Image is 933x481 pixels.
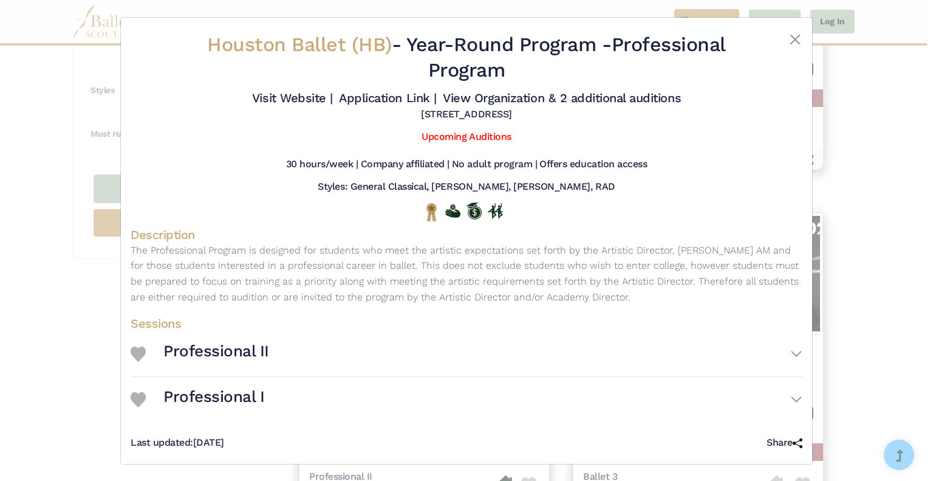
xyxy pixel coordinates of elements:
[186,32,747,83] h2: - Professional Program
[318,181,615,193] h5: Styles: General Classical, [PERSON_NAME], [PERSON_NAME], RAD
[163,336,802,372] button: Professional II
[163,387,264,407] h3: Professional I
[163,341,269,362] h3: Professional II
[252,91,333,105] a: Visit Website |
[339,91,436,105] a: Application Link |
[131,347,146,362] img: Heart
[131,316,802,331] h4: Sessions
[406,33,611,56] span: Year-Round Program -
[131,243,802,305] p: The Professional Program is designed for students who meet the artistic expectations set forth by...
[539,158,647,171] h5: Offers education access
[445,204,460,218] img: Offers Financial Aid
[488,203,503,219] img: In Person
[452,158,537,171] h5: No adult program |
[131,437,193,448] span: Last updated:
[361,158,449,171] h5: Company affiliated |
[424,202,439,221] img: National
[767,437,802,449] h5: Share
[466,202,482,220] img: Offers Scholarship
[422,131,511,142] a: Upcoming Auditions
[163,382,802,417] button: Professional I
[788,32,802,47] button: Close
[131,437,224,449] h5: [DATE]
[443,91,681,105] a: View Organization & 2 additional auditions
[131,392,146,407] img: Heart
[131,227,802,243] h4: Description
[207,33,392,56] span: Houston Ballet (HB)
[286,158,358,171] h5: 30 hours/week |
[421,108,511,121] h5: [STREET_ADDRESS]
